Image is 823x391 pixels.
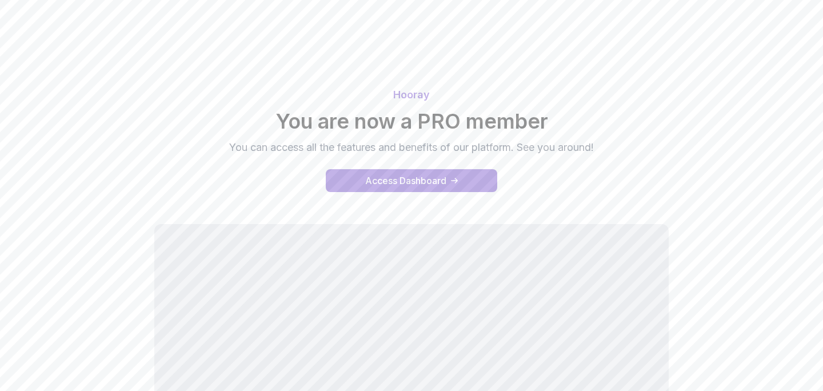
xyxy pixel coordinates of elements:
[11,110,812,133] h2: You are now a PRO member
[365,174,446,187] div: Access Dashboard
[11,87,812,103] p: Hooray
[326,169,497,192] button: Access Dashboard
[326,169,497,192] a: access-dashboard
[219,139,604,155] p: You can access all the features and benefits of our platform. See you around!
